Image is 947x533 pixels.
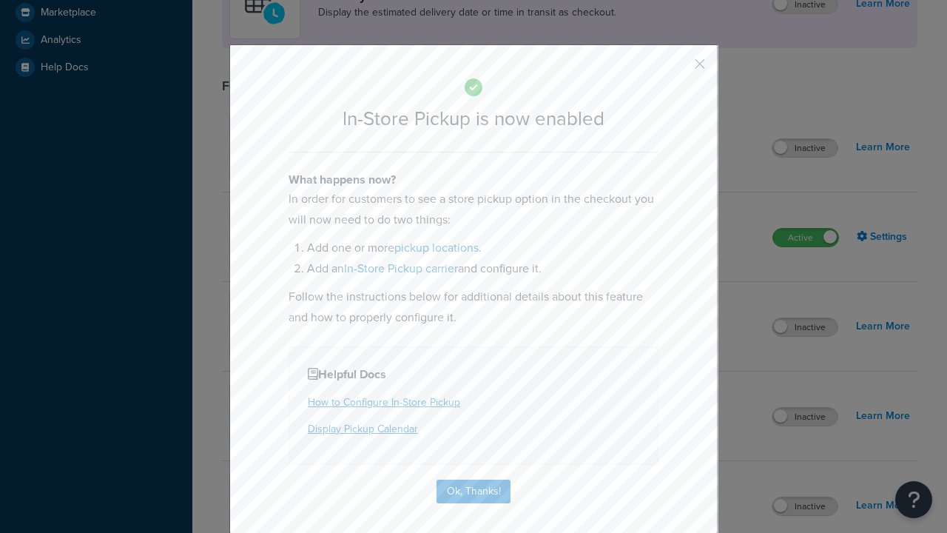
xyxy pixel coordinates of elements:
[289,189,658,230] p: In order for customers to see a store pickup option in the checkout you will now need to do two t...
[289,286,658,328] p: Follow the instructions below for additional details about this feature and how to properly confi...
[289,171,658,189] h4: What happens now?
[289,108,658,130] h2: In-Store Pickup is now enabled
[307,238,658,258] li: Add one or more .
[308,366,639,383] h4: Helpful Docs
[307,258,658,279] li: Add an and configure it.
[344,260,458,277] a: In-Store Pickup carrier
[394,239,479,256] a: pickup locations
[308,421,418,437] a: Display Pickup Calendar
[437,480,510,503] button: Ok, Thanks!
[308,395,460,410] a: How to Configure In-Store Pickup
